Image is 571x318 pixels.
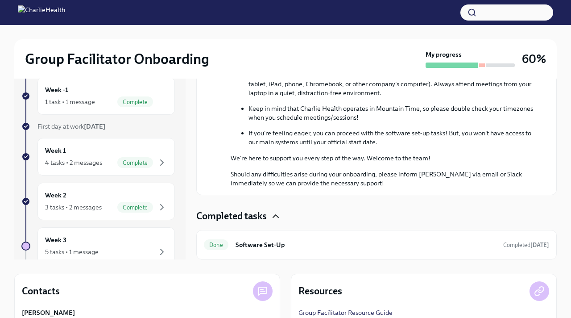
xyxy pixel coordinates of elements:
[503,242,549,248] span: Completed
[522,51,546,67] h3: 60%
[37,122,105,130] span: First day at work
[117,159,153,166] span: Complete
[503,241,549,249] span: August 4th, 2025 14:26
[204,242,228,248] span: Done
[248,129,535,146] p: If you're feeling eager, you can proceed with the software set-up tasks! But, you won't have acce...
[248,104,535,122] p: Keep in mind that Charlie Health operates in Mountain Time, so please double check your timezones...
[248,71,535,97] p: All Charlie Health work, including onboarding, must be completed on a laptop (not a tablet, iPad,...
[45,158,102,167] div: 4 tasks • 2 messages
[45,190,66,200] h6: Week 2
[45,146,66,155] h6: Week 1
[45,235,66,245] h6: Week 3
[196,209,267,223] h4: Completed tasks
[25,50,209,68] h2: Group Facilitator Onboarding
[204,238,549,252] a: DoneSoftware Set-UpCompleted[DATE]
[21,122,175,131] a: First day at work[DATE]
[21,183,175,220] a: Week 23 tasks • 2 messagesComplete
[236,240,496,250] h6: Software Set-Up
[22,308,75,317] strong: [PERSON_NAME]
[530,242,549,248] strong: [DATE]
[21,77,175,115] a: Week -11 task • 1 messageComplete
[21,138,175,176] a: Week 14 tasks • 2 messagesComplete
[231,170,535,188] p: Should any difficulties arise during your onboarding, please inform [PERSON_NAME] via email or Sl...
[231,154,535,163] p: We're here to support you every step of the way. Welcome to the team!
[426,50,462,59] strong: My progress
[84,122,105,130] strong: [DATE]
[45,85,68,95] h6: Week -1
[298,308,393,317] a: Group Facilitator Resource Guide
[22,285,60,298] h4: Contacts
[45,203,102,212] div: 3 tasks • 2 messages
[21,227,175,265] a: Week 35 tasks • 1 message
[45,97,95,106] div: 1 task • 1 message
[117,99,153,105] span: Complete
[117,204,153,211] span: Complete
[298,285,342,298] h4: Resources
[18,5,65,20] img: CharlieHealth
[196,209,557,223] div: Completed tasks
[45,247,99,256] div: 5 tasks • 1 message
